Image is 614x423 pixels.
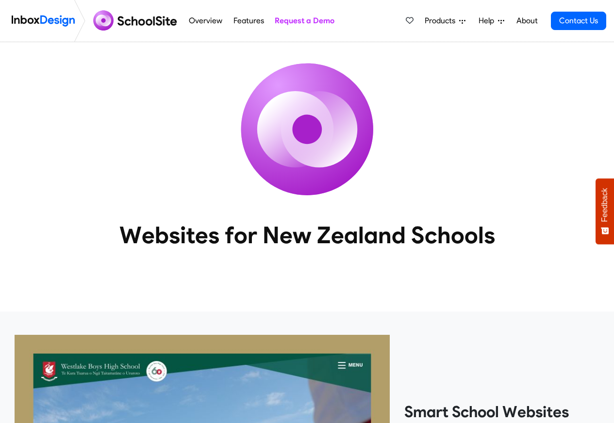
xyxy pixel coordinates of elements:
[479,15,498,27] span: Help
[425,15,459,27] span: Products
[514,11,540,31] a: About
[600,188,609,222] span: Feedback
[551,12,606,30] a: Contact Us
[77,220,538,250] heading: Websites for New Zealand Schools
[89,9,183,32] img: schoolsite logo
[220,42,395,217] img: icon_schoolsite.svg
[404,402,599,422] heading: Smart School Websites
[596,178,614,244] button: Feedback - Show survey
[186,11,225,31] a: Overview
[272,11,337,31] a: Request a Demo
[231,11,266,31] a: Features
[475,11,508,31] a: Help
[421,11,469,31] a: Products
